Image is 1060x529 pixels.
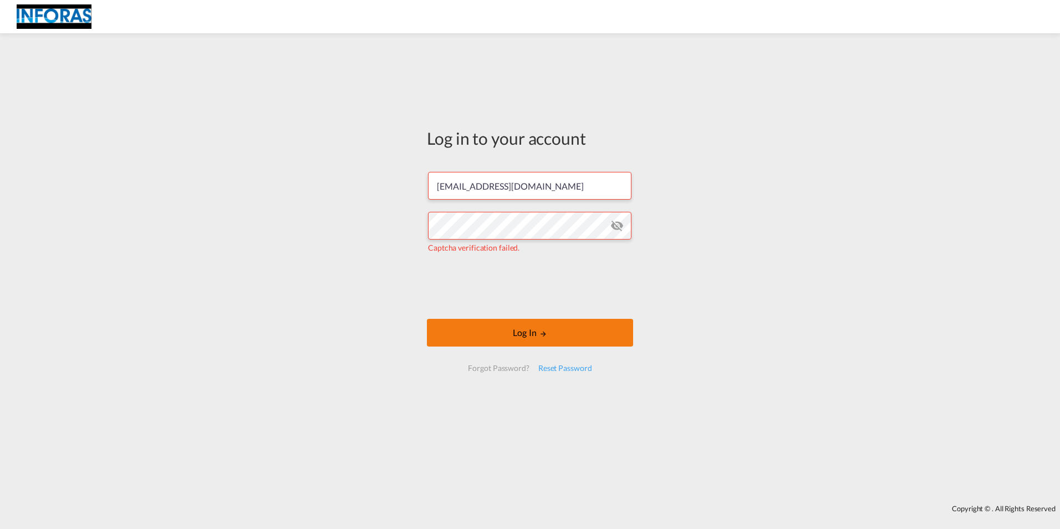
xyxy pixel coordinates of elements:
img: eff75c7098ee11eeb65dd1c63e392380.jpg [17,4,91,29]
iframe: reCAPTCHA [446,264,614,308]
md-icon: icon-eye-off [610,219,624,232]
button: LOGIN [427,319,633,347]
span: Captcha verification failed. [428,243,519,252]
div: Reset Password [534,358,597,378]
div: Forgot Password? [463,358,533,378]
input: Enter email/phone number [428,172,631,200]
div: Log in to your account [427,126,633,150]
